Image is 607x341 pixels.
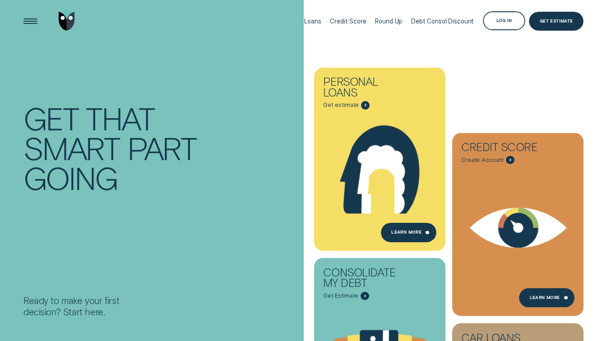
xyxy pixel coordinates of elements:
a: Learn more [381,223,436,242]
h1: Get that Smart Part going [23,42,215,295]
div: Loans [304,18,321,25]
img: Wisr [59,12,74,31]
a: Get Estimate [529,12,584,31]
span: Get Estimate [323,292,359,300]
div: Credit Score [330,18,366,25]
div: Credit Score [461,142,547,156]
a: Personal loans - Learn more [314,68,445,251]
a: Credit Score - Learn more [452,133,584,316]
span: Create Account [461,157,504,164]
div: Debt Consol Discount [411,18,474,25]
span: Get estimate [323,101,359,109]
div: Personal loans [323,76,408,101]
a: Learn more [519,288,575,307]
button: Log in [483,11,525,30]
div: Consolidate my debt [323,267,408,292]
button: Open Menu [21,12,40,31]
div: Round Up [375,18,402,25]
div: Ready to make your first decision? Start here. [23,295,134,318]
